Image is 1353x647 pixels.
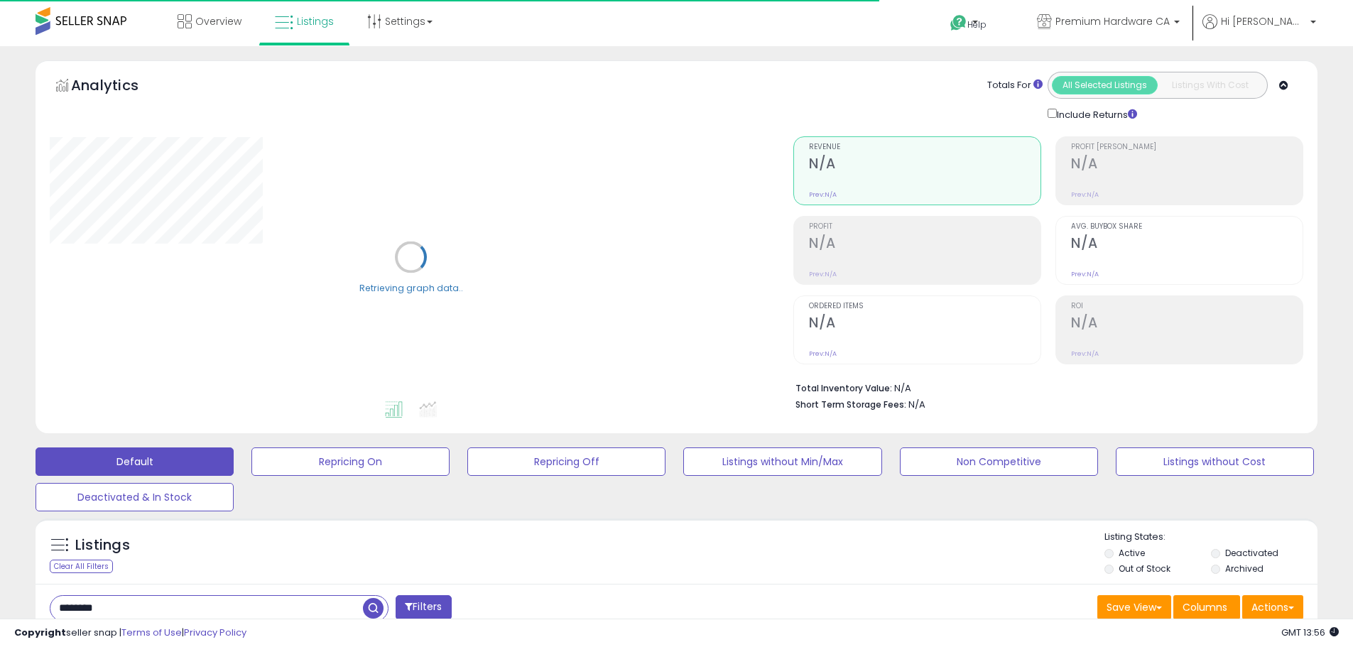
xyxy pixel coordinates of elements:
button: Listings without Min/Max [683,447,881,476]
h5: Analytics [71,75,166,99]
a: Hi [PERSON_NAME] [1202,14,1316,46]
div: Retrieving graph data.. [359,281,463,294]
span: 2025-08-14 13:56 GMT [1281,626,1339,639]
h5: Listings [75,535,130,555]
button: Columns [1173,595,1240,619]
span: Hi [PERSON_NAME] [1221,14,1306,28]
button: Save View [1097,595,1171,619]
button: Deactivated & In Stock [36,483,234,511]
small: Prev: N/A [809,190,837,199]
span: Ordered Items [809,303,1040,310]
span: Overview [195,14,241,28]
button: Repricing Off [467,447,665,476]
span: ROI [1071,303,1303,310]
b: Short Term Storage Fees: [795,398,906,411]
li: N/A [795,379,1293,396]
span: Listings [297,14,334,28]
h2: N/A [1071,156,1303,175]
a: Help [939,4,1014,46]
span: Help [967,18,987,31]
h2: N/A [1071,235,1303,254]
small: Prev: N/A [1071,270,1099,278]
button: Repricing On [251,447,450,476]
h2: N/A [809,315,1040,334]
span: N/A [908,398,925,411]
small: Prev: N/A [809,349,837,358]
label: Archived [1225,562,1264,575]
small: Prev: N/A [1071,190,1099,199]
i: Get Help [950,14,967,32]
div: Totals For [987,79,1043,92]
span: Profit [809,223,1040,231]
b: Total Inventory Value: [795,382,892,394]
label: Active [1119,547,1145,559]
span: Profit [PERSON_NAME] [1071,143,1303,151]
button: Non Competitive [900,447,1098,476]
small: Prev: N/A [809,270,837,278]
button: Filters [396,595,451,620]
h2: N/A [1071,315,1303,334]
label: Deactivated [1225,547,1278,559]
span: Revenue [809,143,1040,151]
a: Privacy Policy [184,626,246,639]
h2: N/A [809,156,1040,175]
button: Default [36,447,234,476]
strong: Copyright [14,626,66,639]
button: Listings without Cost [1116,447,1314,476]
a: Terms of Use [121,626,182,639]
button: All Selected Listings [1052,76,1158,94]
span: Avg. Buybox Share [1071,223,1303,231]
span: Premium Hardware CA [1055,14,1170,28]
p: Listing States: [1104,531,1317,544]
div: Include Returns [1037,106,1154,122]
small: Prev: N/A [1071,349,1099,358]
button: Listings With Cost [1157,76,1263,94]
div: Clear All Filters [50,560,113,573]
button: Actions [1242,595,1303,619]
label: Out of Stock [1119,562,1170,575]
div: seller snap | | [14,626,246,640]
span: Columns [1183,600,1227,614]
h2: N/A [809,235,1040,254]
